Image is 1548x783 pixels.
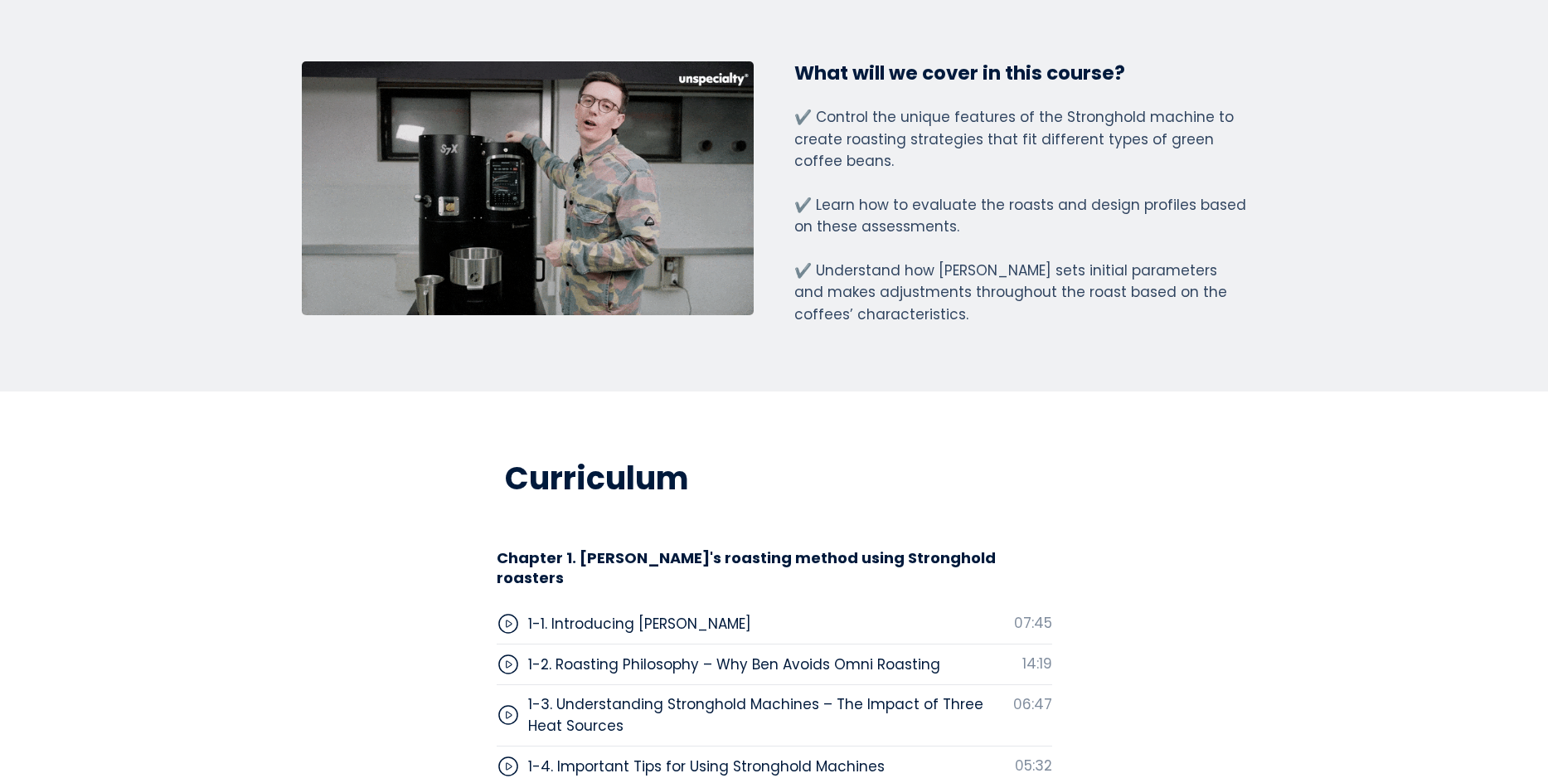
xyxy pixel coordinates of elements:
div: 14:19 [1022,653,1052,674]
div: 1-1. Introducing [PERSON_NAME] [528,613,751,635]
div: 1-3. Understanding Stronghold Machines – The Impact of Three Heat Sources [528,693,1005,737]
div: 1-2. Roasting Philosophy – Why Ben Avoids Omni Roasting [528,654,940,675]
div: 1-4. Important Tips for Using Stronghold Machines [528,756,885,777]
h3: Chapter 1. [PERSON_NAME]'s roasting method using Stronghold roasters [497,548,1052,587]
h3: What will we cover in this course? [794,61,1247,86]
h2: Curriculum [484,458,1065,498]
div: 06:47 [1013,693,1052,715]
div: 05:32 [1015,755,1052,776]
div: 07:45 [1014,612,1052,634]
div: ✔️ Control the unique features of the Stronghold machine to create roasting strategies that fit d... [794,106,1247,324]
